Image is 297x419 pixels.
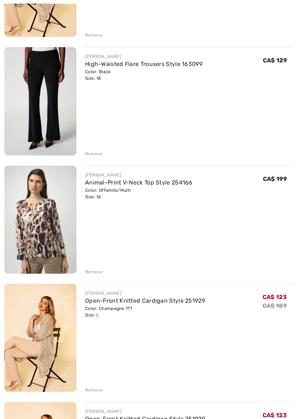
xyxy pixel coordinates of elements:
[85,297,205,304] a: Open-Front Knitted Cardigan Style 251929
[85,53,202,60] div: [PERSON_NAME]
[85,387,103,393] div: Remove
[85,187,193,200] div: Color: Offwhite/Multi Size: 16
[4,166,76,274] img: Animal-Print V-Neck Top Style 254166
[85,150,103,157] div: Remove
[85,179,193,186] a: Animal-Print V-Neck Top Style 254166
[85,32,103,38] div: Remove
[85,69,202,82] div: Color: Black Size: 18
[263,57,287,64] span: CA$ 129
[263,294,287,300] span: CA$ 123
[85,290,205,296] div: [PERSON_NAME]
[4,284,76,392] img: Open-Front Knitted Cardigan Style 251929
[85,305,205,318] div: Color: Champagne 171 Size: L
[85,269,103,275] div: Remove
[263,302,287,309] s: CA$ 189
[4,47,76,155] img: High-Waisted Flare Trousers Style 163099
[85,172,193,178] div: [PERSON_NAME]
[85,61,202,67] a: High-Waisted Flare Trousers Style 163099
[263,412,287,419] span: CA$ 123
[85,408,205,415] div: [PERSON_NAME]
[263,175,287,182] span: CA$ 199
